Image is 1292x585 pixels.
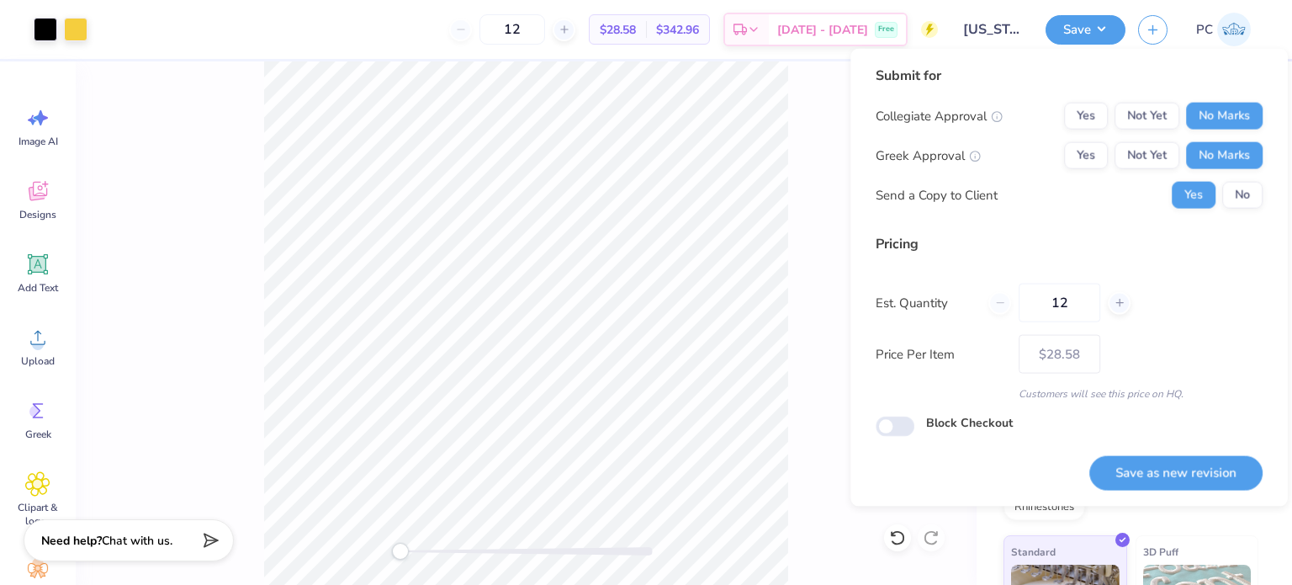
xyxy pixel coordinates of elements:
span: Upload [21,354,55,368]
button: Not Yet [1115,103,1179,130]
input: – – [479,14,545,45]
span: Clipart & logos [10,501,66,528]
div: Greek Approval [876,146,981,165]
button: Yes [1064,142,1108,169]
label: Block Checkout [926,414,1013,432]
span: Add Text [18,281,58,295]
div: Accessibility label [392,543,409,560]
div: Collegiate Approval [876,106,1003,125]
a: PC [1189,13,1258,46]
div: Pricing [876,234,1263,254]
span: $342.96 [656,21,699,39]
input: Untitled Design [950,13,1033,46]
button: Yes [1172,182,1215,209]
span: Designs [19,208,56,221]
button: No Marks [1186,103,1263,130]
img: Priyanka Choudhary [1217,13,1251,46]
button: No Marks [1186,142,1263,169]
div: Rhinestones [1003,495,1085,520]
span: Image AI [19,135,58,148]
span: Chat with us. [102,533,172,549]
label: Price Per Item [876,344,1006,364]
span: Free [878,24,894,35]
button: Save [1046,15,1125,45]
button: Save as new revision [1089,455,1263,490]
button: No [1222,182,1263,209]
span: Standard [1011,543,1056,561]
strong: Need help? [41,533,102,549]
div: Customers will see this price on HQ. [876,386,1263,402]
label: Est. Quantity [876,293,976,312]
span: PC [1196,20,1213,40]
span: $28.58 [600,21,636,39]
span: [DATE] - [DATE] [777,21,868,39]
button: Yes [1064,103,1108,130]
div: Send a Copy to Client [876,185,998,205]
input: – – [1019,284,1100,322]
span: Greek [25,428,51,441]
span: 3D Puff [1143,543,1178,561]
button: Not Yet [1115,142,1179,169]
div: Submit for [876,66,1263,86]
